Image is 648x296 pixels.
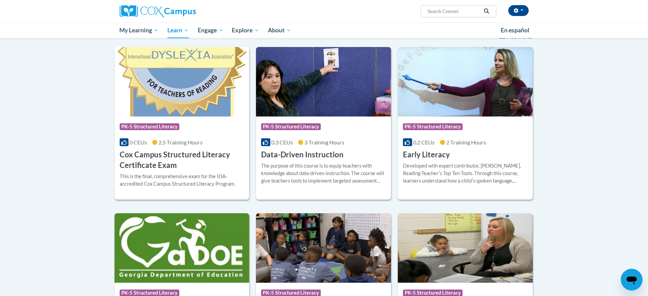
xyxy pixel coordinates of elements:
[130,139,147,145] span: 0 CEUs
[167,26,189,34] span: Learn
[261,123,321,130] span: PK-5 Structured Literacy
[271,139,293,145] span: 0.3 CEUs
[481,7,492,15] button: Search
[256,47,391,200] a: Course LogoPK-5 Structured Literacy0.3 CEUs3 Training Hours Data-Driven InstructionThe purpose of...
[446,139,486,145] span: 2 Training Hours
[268,26,291,34] span: About
[261,162,386,185] div: The purpose of this course is to equip teachers with knowledge about data-driven instruction. The...
[120,5,249,17] a: Cox Campus
[413,139,435,145] span: 0.2 CEUs
[403,123,463,130] span: PK-5 Structured Literacy
[501,27,529,34] span: En español
[263,22,296,38] a: About
[232,26,259,34] span: Explore
[398,213,533,283] img: Course Logo
[120,173,244,188] div: This is the final, comprehensive exam for the IDA-accredited Cox Campus Structured Literacy Program.
[120,5,196,17] img: Cox Campus
[398,47,533,200] a: Course LogoPK-5 Structured Literacy0.2 CEUs2 Training Hours Early LiteracyDeveloped with expert c...
[109,22,539,38] div: Main menu
[403,150,450,160] h3: Early Literacy
[163,22,193,38] a: Learn
[115,22,163,38] a: My Learning
[256,213,391,283] img: Course Logo
[120,123,179,130] span: PK-5 Structured Literacy
[496,23,534,37] a: En español
[403,162,528,185] div: Developed with expert contributor, [PERSON_NAME], Reading Teacherʹs Top Ten Tools. Through this c...
[261,150,344,160] h3: Data-Driven Instruction
[159,139,202,145] span: 2.5 Training Hours
[119,26,159,34] span: My Learning
[115,47,250,200] a: Course LogoPK-5 Structured Literacy0 CEUs2.5 Training Hours Cox Campus Structured Literacy Certif...
[304,139,344,145] span: 3 Training Hours
[193,22,228,38] a: Engage
[256,47,391,116] img: Course Logo
[115,47,250,116] img: Course Logo
[120,150,244,171] h3: Cox Campus Structured Literacy Certificate Exam
[198,26,223,34] span: Engage
[398,47,533,116] img: Course Logo
[115,213,250,283] img: Course Logo
[508,5,529,16] button: Account Settings
[427,7,481,15] input: Search Courses
[621,269,643,291] iframe: Button to launch messaging window
[227,22,263,38] a: Explore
